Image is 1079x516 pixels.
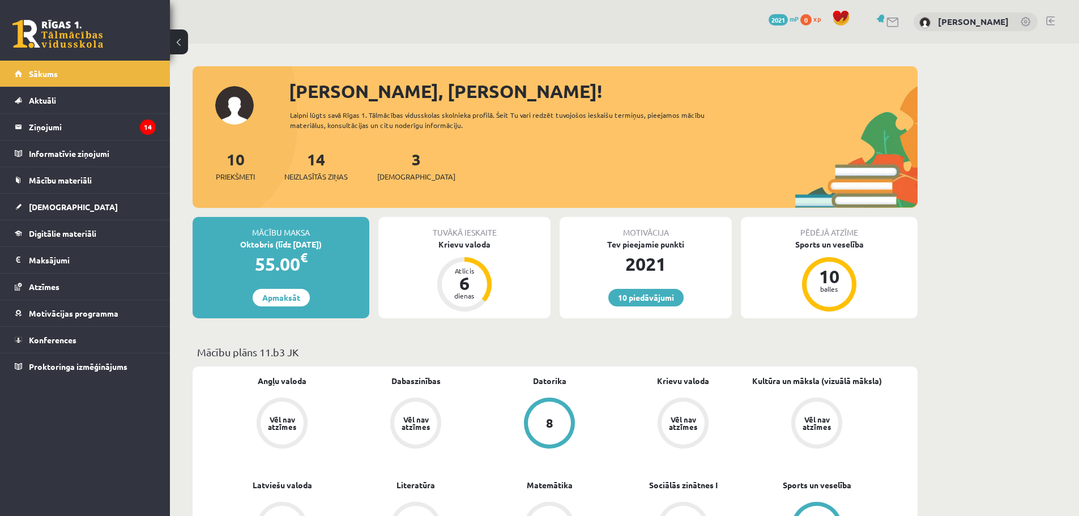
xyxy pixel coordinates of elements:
div: Vēl nav atzīmes [801,416,833,430]
span: Mācību materiāli [29,175,92,185]
span: Digitālie materiāli [29,228,96,238]
a: Mācību materiāli [15,167,156,193]
span: Proktoringa izmēģinājums [29,361,127,372]
a: Vēl nav atzīmes [616,398,750,451]
a: Motivācijas programma [15,300,156,326]
div: Oktobris (līdz [DATE]) [193,238,369,250]
div: dienas [447,292,481,299]
a: Ziņojumi14 [15,114,156,140]
a: Matemātika [527,479,573,491]
a: Vēl nav atzīmes [750,398,884,451]
legend: Ziņojumi [29,114,156,140]
a: 10Priekšmeti [216,149,255,182]
a: Sports un veselība [783,479,851,491]
div: Vēl nav atzīmes [400,416,432,430]
span: Atzīmes [29,282,59,292]
a: Angļu valoda [258,375,306,387]
div: 2021 [560,250,732,278]
span: xp [813,14,821,23]
a: Sākums [15,61,156,87]
a: Latviešu valoda [253,479,312,491]
span: € [300,249,308,266]
div: Vēl nav atzīmes [266,416,298,430]
a: Proktoringa izmēģinājums [15,353,156,379]
span: Priekšmeti [216,171,255,182]
img: Kristiāns Timofejevs [919,17,931,28]
div: Mācību maksa [193,217,369,238]
span: Motivācijas programma [29,308,118,318]
a: Krievu valoda Atlicis 6 dienas [378,238,551,313]
a: 8 [483,398,616,451]
div: Vēl nav atzīmes [667,416,699,430]
div: 8 [546,417,553,429]
a: 10 piedāvājumi [608,289,684,306]
span: 2021 [769,14,788,25]
a: Vēl nav atzīmes [349,398,483,451]
a: Kultūra un māksla (vizuālā māksla) [752,375,882,387]
legend: Informatīvie ziņojumi [29,140,156,167]
span: 0 [800,14,812,25]
div: Pēdējā atzīme [741,217,918,238]
a: Rīgas 1. Tālmācības vidusskola [12,20,103,48]
div: Krievu valoda [378,238,551,250]
div: 10 [812,267,846,285]
div: 6 [447,274,481,292]
div: Laipni lūgts savā Rīgas 1. Tālmācības vidusskolas skolnieka profilā. Šeit Tu vari redzēt tuvojošo... [290,110,725,130]
a: Vēl nav atzīmes [215,398,349,451]
span: Neizlasītās ziņas [284,171,348,182]
a: Datorika [533,375,566,387]
div: [PERSON_NAME], [PERSON_NAME]! [289,78,918,105]
a: Dabaszinības [391,375,441,387]
span: Aktuāli [29,95,56,105]
a: Apmaksāt [253,289,310,306]
div: Atlicis [447,267,481,274]
a: Maksājumi [15,247,156,273]
div: 55.00 [193,250,369,278]
a: Digitālie materiāli [15,220,156,246]
div: Tev pieejamie punkti [560,238,732,250]
a: Aktuāli [15,87,156,113]
a: Informatīvie ziņojumi [15,140,156,167]
a: Literatūra [396,479,435,491]
a: 0 xp [800,14,826,23]
a: 3[DEMOGRAPHIC_DATA] [377,149,455,182]
div: Motivācija [560,217,732,238]
a: 2021 mP [769,14,799,23]
span: [DEMOGRAPHIC_DATA] [29,202,118,212]
div: Tuvākā ieskaite [378,217,551,238]
a: Krievu valoda [657,375,709,387]
a: [DEMOGRAPHIC_DATA] [15,194,156,220]
a: [PERSON_NAME] [938,16,1009,27]
span: Konferences [29,335,76,345]
a: Atzīmes [15,274,156,300]
a: Sociālās zinātnes I [649,479,718,491]
span: Sākums [29,69,58,79]
div: balles [812,285,846,292]
a: Sports un veselība 10 balles [741,238,918,313]
a: 14Neizlasītās ziņas [284,149,348,182]
div: Sports un veselība [741,238,918,250]
p: Mācību plāns 11.b3 JK [197,344,913,360]
span: mP [790,14,799,23]
legend: Maksājumi [29,247,156,273]
i: 14 [140,120,156,135]
span: [DEMOGRAPHIC_DATA] [377,171,455,182]
a: Konferences [15,327,156,353]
